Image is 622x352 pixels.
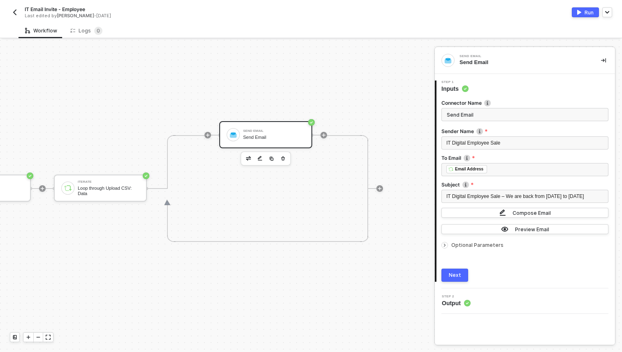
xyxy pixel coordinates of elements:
[269,156,274,161] img: copy-block
[446,140,500,146] span: IT Digital Employee Sale
[246,156,251,160] img: edit-cred
[441,208,608,218] button: closeCompose Email
[441,85,469,93] span: Inputs
[243,129,305,133] div: Send Email
[25,6,85,13] span: IT Email Invite - Employee
[255,154,265,163] button: edit-cred
[441,181,608,188] label: Subject
[448,167,453,172] img: fieldIcon
[243,135,305,140] div: Send Email
[464,155,470,161] img: icon-info
[205,133,210,138] span: icon-play
[441,81,469,84] span: Step 1
[577,10,581,15] img: activate
[78,186,139,196] div: Loop through Upload CSV: Data
[25,13,292,19] div: Last edited by - [DATE]
[267,154,276,163] button: copy-block
[441,269,468,282] button: Next
[435,81,615,282] div: Step 1Inputs Connector Nameicon-infoSender Nameicon-infoIT Digital Employee SaleTo Emailicon-info...
[446,193,584,199] span: IT Digital Employee Sale – We are back from [DATE] to [DATE]
[46,335,51,340] span: icon-expand
[451,242,504,248] span: Optional Parameters
[27,173,33,179] span: icon-success-page
[78,180,139,184] div: Iterate
[442,243,447,248] span: icon-arrow-right-small
[94,27,102,35] sup: 0
[230,131,237,138] img: icon
[444,57,452,64] img: integration-icon
[513,209,551,216] div: Compose Email
[442,299,471,307] span: Output
[258,156,262,161] img: edit-cred
[12,9,18,16] img: back
[515,226,549,233] div: Preview Email
[441,108,608,121] input: Enter description
[449,272,461,278] div: Next
[460,55,583,58] div: Send Email
[585,9,594,16] div: Run
[460,59,588,66] div: Send Email
[441,241,608,250] div: Optional Parameters
[572,7,599,17] button: activateRun
[441,224,608,234] button: previewPreview Email
[441,154,608,161] label: To Email
[321,133,326,138] span: icon-play
[40,186,45,191] span: icon-play
[455,166,483,173] div: Email Address
[64,184,72,192] img: icon
[501,226,508,232] img: preview
[244,154,253,163] button: edit-cred
[462,182,469,188] img: icon-info
[476,128,483,135] img: icon-info
[10,7,20,17] button: back
[308,119,315,126] span: icon-success-page
[36,335,41,340] span: icon-minus
[441,99,608,106] label: Connector Name
[484,100,491,106] img: icon-info
[70,27,102,35] div: Logs
[601,58,606,63] span: icon-collapse-right
[441,128,608,135] label: Sender Name
[499,209,506,216] img: close
[25,28,57,34] div: Workflow
[143,173,149,179] span: icon-success-page
[57,13,94,18] span: [PERSON_NAME]
[26,335,31,340] span: icon-play
[442,295,471,298] span: Step 2
[377,186,382,191] span: icon-play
